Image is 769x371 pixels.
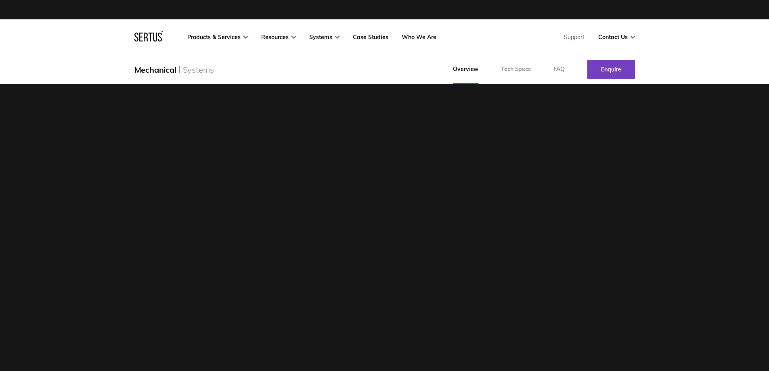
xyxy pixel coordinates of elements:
div: Systems [183,65,214,75]
a: Tech Specs [490,55,542,84]
div: Mechanical [134,65,176,75]
a: Products & Services [187,34,248,41]
a: Who We Are [402,34,436,41]
a: Enquire [587,60,635,79]
a: Contact Us [598,34,635,41]
a: FAQ [542,55,576,84]
a: Support [564,34,585,41]
a: Resources [261,34,296,41]
a: Systems [309,34,339,41]
a: Case Studies [353,34,388,41]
